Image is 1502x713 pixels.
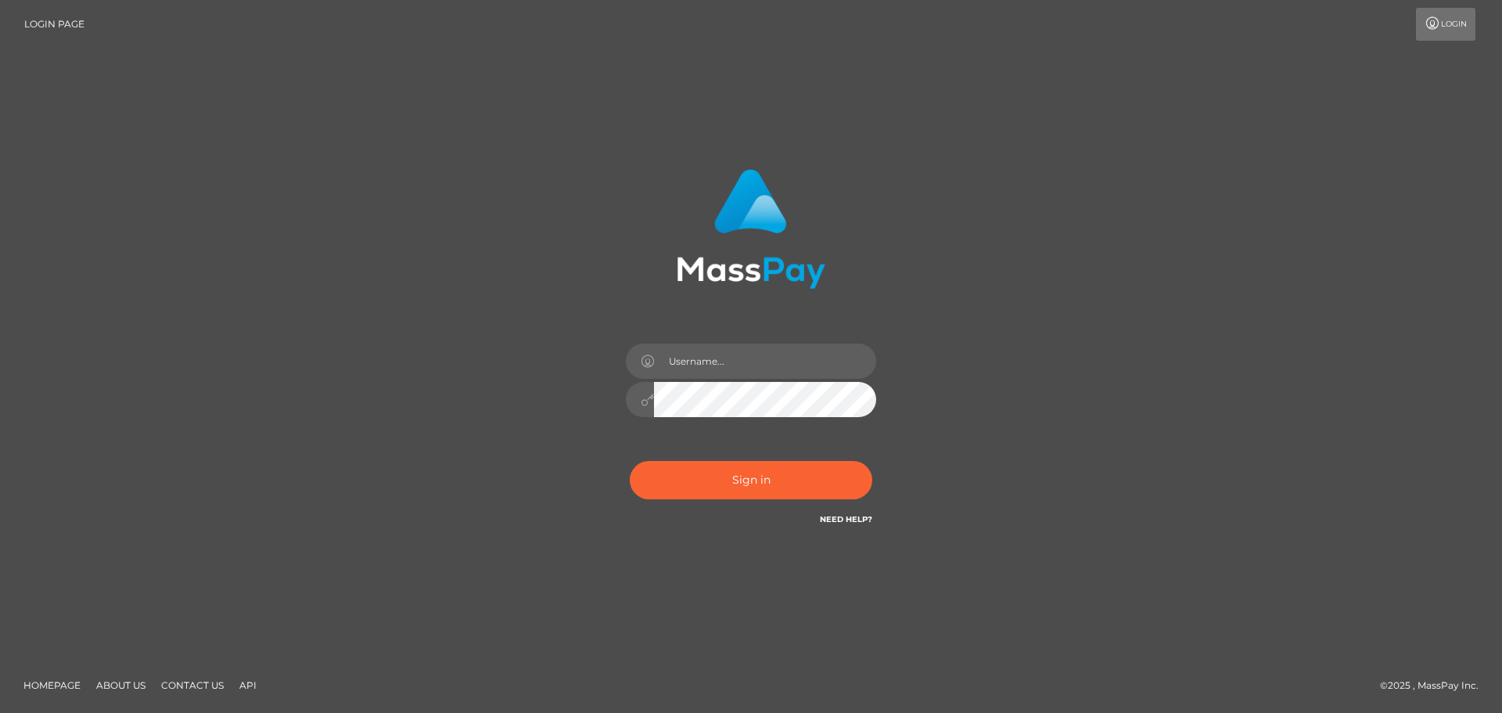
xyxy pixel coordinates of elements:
a: API [233,673,263,697]
input: Username... [654,344,876,379]
div: © 2025 , MassPay Inc. [1380,677,1490,694]
a: Contact Us [155,673,230,697]
a: About Us [90,673,152,697]
img: MassPay Login [677,169,825,289]
button: Sign in [630,461,872,499]
a: Homepage [17,673,87,697]
a: Login [1416,8,1475,41]
a: Login Page [24,8,84,41]
a: Need Help? [820,514,872,524]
